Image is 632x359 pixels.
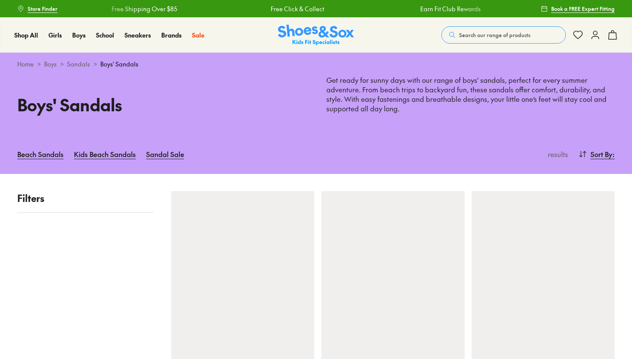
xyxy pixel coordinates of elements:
[544,149,568,159] p: results
[124,31,151,40] a: Sneakers
[74,145,136,164] a: Kids Beach Sandals
[44,60,57,69] a: Boys
[441,26,566,44] button: Search our range of products
[146,145,184,164] a: Sandal Sale
[541,1,615,16] a: Book a FREE Expert Fitting
[17,92,306,117] h1: Boys' Sandals
[124,31,151,39] span: Sneakers
[420,4,481,13] a: Earn Fit Club Rewards
[17,60,34,69] a: Home
[192,31,204,39] span: Sale
[96,31,114,39] span: School
[613,149,615,159] span: :
[17,145,64,164] a: Beach Sandals
[326,76,615,113] p: Get ready for sunny days with our range of boys' sandals, perfect for every summer adventure. Fro...
[271,4,324,13] a: Free Click & Collect
[67,60,90,69] a: Sandals
[72,31,86,40] a: Boys
[161,31,182,40] a: Brands
[100,60,138,69] span: Boys' Sandals
[551,5,615,13] span: Book a FREE Expert Fitting
[14,31,38,40] a: Shop All
[14,31,38,39] span: Shop All
[591,149,613,159] span: Sort By
[278,25,354,46] img: SNS_Logo_Responsive.svg
[48,31,62,40] a: Girls
[28,5,57,13] span: Store Finder
[17,191,154,205] p: Filters
[48,31,62,39] span: Girls
[17,60,615,69] div: > > >
[578,145,615,164] button: Sort By:
[161,31,182,39] span: Brands
[72,31,86,39] span: Boys
[96,31,114,40] a: School
[459,31,530,39] span: Search our range of products
[278,25,354,46] a: Shoes & Sox
[112,4,177,13] a: Free Shipping Over $85
[192,31,204,40] a: Sale
[17,1,57,16] a: Store Finder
